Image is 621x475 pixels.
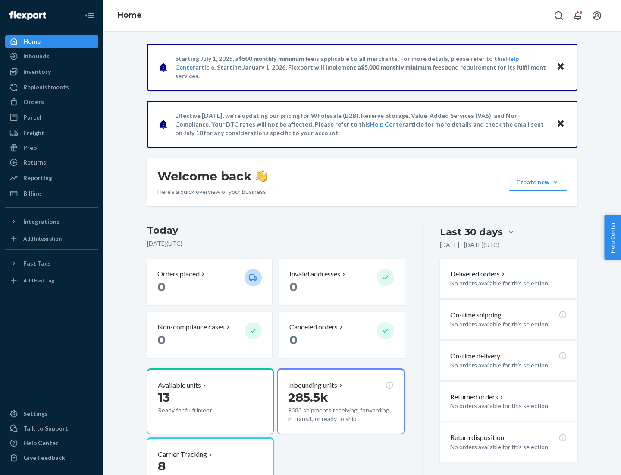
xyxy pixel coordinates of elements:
[147,312,272,358] button: Non-compliance cases 0
[440,225,503,239] div: Last 30 days
[5,80,98,94] a: Replenishments
[23,143,37,152] div: Prep
[450,361,567,370] p: No orders available for this selection
[440,241,499,249] p: [DATE] - [DATE] ( UTC )
[5,65,98,79] a: Inventory
[23,37,41,46] div: Home
[370,120,405,128] a: Help Center
[238,55,314,62] span: $500 monthly minimum fee
[289,332,298,347] span: 0
[157,322,225,332] p: Non-compliance cases
[147,239,405,248] p: [DATE] ( UTC )
[23,439,58,447] div: Help Center
[23,189,41,198] div: Billing
[279,312,404,358] button: Canceled orders 0
[361,63,442,71] span: $5,000 monthly minimum fee
[255,170,267,182] img: hand-wave emoji
[157,187,267,196] p: Here’s a quick overview of your business
[5,215,98,228] button: Integrations
[147,259,272,305] button: Orders placed 0
[5,407,98,421] a: Settings
[23,174,52,182] div: Reporting
[9,11,46,20] img: Flexport logo
[5,436,98,450] a: Help Center
[23,113,41,122] div: Parcel
[110,3,149,28] ol: breadcrumbs
[157,269,200,279] p: Orders placed
[175,111,548,137] p: Effective [DATE], we're updating our pricing for Wholesale (B2B), Reserve Storage, Value-Added Se...
[23,235,62,242] div: Add Integration
[23,259,51,268] div: Fast Tags
[555,61,566,73] button: Close
[5,95,98,109] a: Orders
[569,7,586,24] button: Open notifications
[550,7,568,24] button: Open Search Box
[158,450,207,459] p: Carrier Tracking
[158,380,201,390] p: Available units
[23,98,44,106] div: Orders
[175,54,548,80] p: Starting July 1, 2025, a is applicable to all merchants. For more details, please refer to this a...
[277,368,404,434] button: Inbounding units285.5k9083 shipments receiving, forwarding, in transit, or ready to ship
[289,279,298,294] span: 0
[450,269,507,279] button: Delivered orders
[5,49,98,63] a: Inbounds
[5,187,98,200] a: Billing
[450,279,567,288] p: No orders available for this selection
[23,52,50,60] div: Inbounds
[23,67,51,76] div: Inventory
[5,35,98,48] a: Home
[450,310,502,320] p: On-time shipping
[279,259,404,305] button: Invalid addresses 0
[288,380,337,390] p: Inbounding units
[147,224,405,237] h3: Today
[5,126,98,140] a: Freight
[81,7,98,24] button: Close Navigation
[23,129,44,137] div: Freight
[5,155,98,169] a: Returns
[450,351,500,361] p: On-time delivery
[289,322,338,332] p: Canceled orders
[158,390,170,405] span: 13
[5,256,98,270] button: Fast Tags
[289,269,340,279] p: Invalid addresses
[147,368,274,434] button: Available units13Ready for fulfillment
[158,459,166,473] span: 8
[5,171,98,185] a: Reporting
[450,443,567,451] p: No orders available for this selection
[450,392,505,402] button: Returned orders
[23,424,68,433] div: Talk to Support
[5,141,98,155] a: Prep
[509,174,567,191] button: Create new
[5,111,98,124] a: Parcel
[23,277,54,284] div: Add Fast Tag
[157,168,267,184] h1: Welcome back
[23,83,69,92] div: Replenishments
[5,232,98,246] a: Add Integration
[588,7,605,24] button: Open account menu
[157,279,166,294] span: 0
[450,433,504,443] p: Return disposition
[288,390,328,405] span: 285.5k
[157,332,166,347] span: 0
[5,421,98,435] a: Talk to Support
[604,215,621,260] button: Help Center
[117,10,142,20] a: Home
[23,217,60,226] div: Integrations
[158,406,238,415] p: Ready for fulfillment
[555,118,566,130] button: Close
[23,409,48,418] div: Settings
[23,158,46,167] div: Returns
[450,402,567,410] p: No orders available for this selection
[288,406,393,423] p: 9083 shipments receiving, forwarding, in transit, or ready to ship
[450,320,567,329] p: No orders available for this selection
[5,274,98,288] a: Add Fast Tag
[5,451,98,465] button: Give Feedback
[23,453,65,462] div: Give Feedback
